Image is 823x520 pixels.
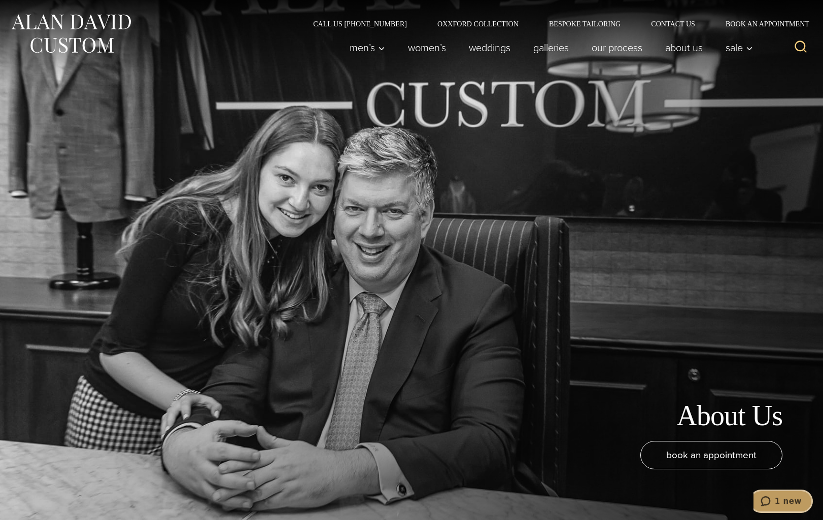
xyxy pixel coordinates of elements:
a: Women’s [397,38,458,58]
a: Call Us [PHONE_NUMBER] [298,20,422,27]
a: Bespoke Tailoring [534,20,636,27]
a: Book an Appointment [710,20,813,27]
a: About Us [654,38,714,58]
button: View Search Form [788,35,813,60]
span: book an appointment [666,448,757,462]
a: weddings [458,38,522,58]
nav: Secondary Navigation [298,20,813,27]
nav: Primary Navigation [338,38,759,58]
a: Contact Us [636,20,710,27]
h1: About Us [676,399,782,433]
button: Men’s sub menu toggle [338,38,397,58]
a: book an appointment [640,441,782,469]
img: Alan David Custom [10,11,132,56]
a: Our Process [580,38,654,58]
a: Galleries [522,38,580,58]
a: Oxxford Collection [422,20,534,27]
iframe: Opens a widget where you can chat to one of our agents [753,490,813,515]
button: Sale sub menu toggle [714,38,759,58]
